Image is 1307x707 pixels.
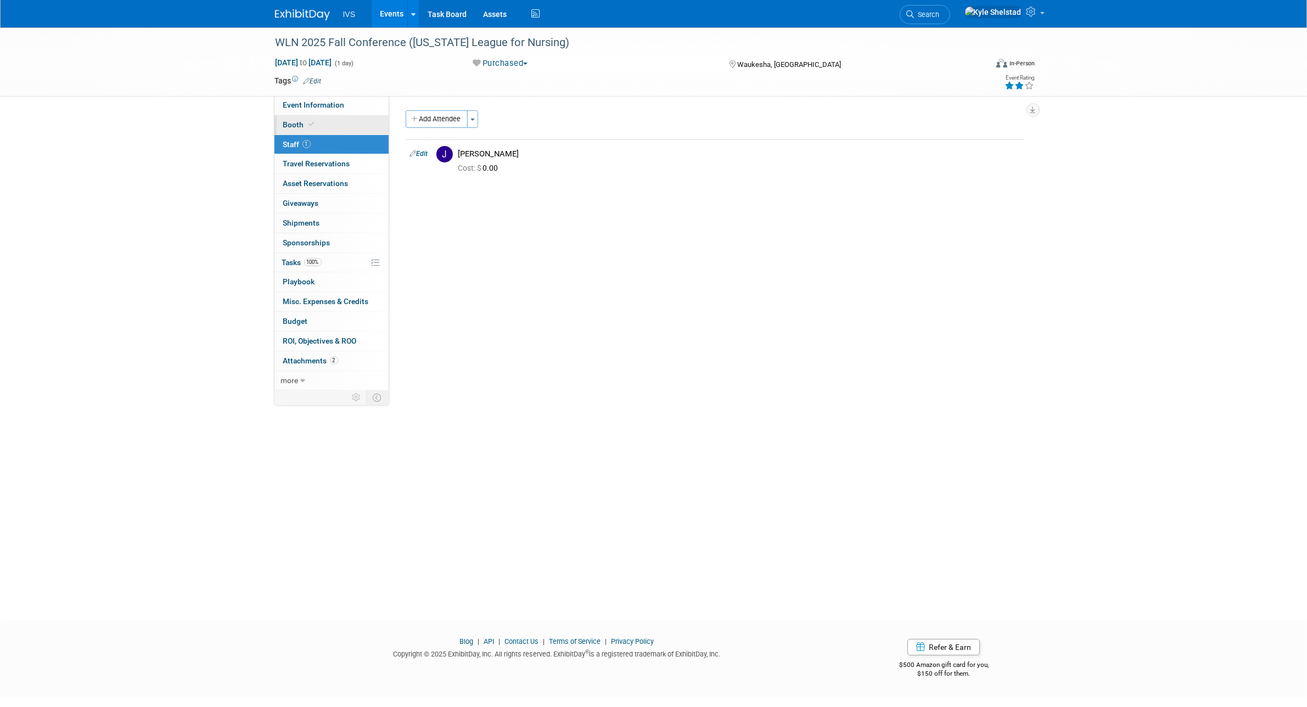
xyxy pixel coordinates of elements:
[274,332,389,351] a: ROI, Objectives & ROO
[334,60,354,67] span: (1 day)
[855,669,1033,678] div: $150 off for them.
[299,58,309,67] span: to
[484,637,494,646] a: API
[304,77,322,85] a: Edit
[406,110,468,128] button: Add Attendee
[283,218,320,227] span: Shipments
[283,120,317,129] span: Booth
[1009,59,1035,68] div: In-Person
[1005,75,1034,81] div: Event Rating
[275,75,322,86] td: Tags
[274,154,389,173] a: Travel Reservations
[304,258,322,266] span: 100%
[283,199,319,207] span: Giveaways
[272,33,971,53] div: WLN 2025 Fall Conference ([US_STATE] League for Nursing)
[436,146,453,162] img: J.jpg
[343,10,356,19] span: IVS
[281,376,299,385] span: more
[611,637,654,646] a: Privacy Policy
[907,639,980,655] a: Refer & Earn
[469,58,532,69] button: Purchased
[283,317,308,326] span: Budget
[459,637,473,646] a: Blog
[282,258,322,267] span: Tasks
[915,10,940,19] span: Search
[475,637,482,646] span: |
[283,356,338,365] span: Attachments
[275,647,839,659] div: Copyright © 2025 ExhibitDay, Inc. All rights reserved. ExhibitDay is a registered trademark of Ex...
[274,292,389,311] a: Misc. Expenses & Credits
[549,637,601,646] a: Terms of Service
[283,100,345,109] span: Event Information
[283,238,330,247] span: Sponsorships
[922,57,1035,74] div: Event Format
[737,60,841,69] span: Waukesha, [GEOGRAPHIC_DATA]
[458,164,503,172] span: 0.00
[458,164,483,172] span: Cost: $
[585,649,589,655] sup: ®
[855,653,1033,678] div: $500 Amazon gift card for you,
[602,637,609,646] span: |
[410,150,428,158] a: Edit
[274,371,389,390] a: more
[274,272,389,291] a: Playbook
[504,637,538,646] a: Contact Us
[274,312,389,331] a: Budget
[283,140,311,149] span: Staff
[458,149,1020,159] div: [PERSON_NAME]
[283,159,350,168] span: Travel Reservations
[274,115,389,134] a: Booth
[283,336,357,345] span: ROI, Objectives & ROO
[274,233,389,252] a: Sponsorships
[302,140,311,148] span: 1
[275,9,330,20] img: ExhibitDay
[996,59,1007,68] img: Format-Inperson.png
[274,253,389,272] a: Tasks100%
[347,390,367,405] td: Personalize Event Tab Strip
[283,277,315,286] span: Playbook
[330,356,338,364] span: 2
[274,214,389,233] a: Shipments
[309,121,315,127] i: Booth reservation complete
[540,637,547,646] span: |
[964,6,1022,18] img: Kyle Shelstad
[283,297,369,306] span: Misc. Expenses & Credits
[283,179,349,188] span: Asset Reservations
[366,390,389,405] td: Toggle Event Tabs
[900,5,950,24] a: Search
[274,174,389,193] a: Asset Reservations
[274,194,389,213] a: Giveaways
[274,351,389,371] a: Attachments2
[274,96,389,115] a: Event Information
[496,637,503,646] span: |
[274,135,389,154] a: Staff1
[275,58,333,68] span: [DATE] [DATE]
